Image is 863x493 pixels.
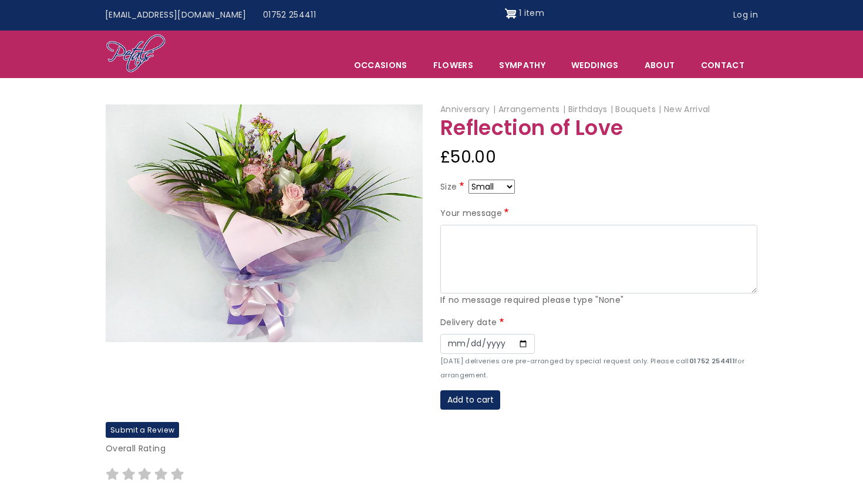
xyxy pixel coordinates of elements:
[440,180,466,194] label: Size
[487,53,558,77] a: Sympathy
[440,117,757,140] h1: Reflection of Love
[440,207,511,221] label: Your message
[725,4,766,26] a: Log in
[689,53,757,77] a: Contact
[559,53,631,77] span: Weddings
[421,53,486,77] a: Flowers
[505,4,517,23] img: Shopping cart
[440,143,757,171] div: £50.00
[440,103,495,115] span: Anniversary
[106,422,179,438] label: Submit a Review
[342,53,420,77] span: Occasions
[106,104,423,342] img: Reflection of Love
[255,4,324,26] a: 01752 254411
[440,316,506,330] label: Delivery date
[498,103,566,115] span: Arrangements
[615,103,661,115] span: Bouquets
[664,103,710,115] span: New Arrival
[505,4,544,23] a: Shopping cart 1 item
[440,293,757,308] div: If no message required please type "None"
[106,442,757,456] p: Overall Rating
[440,390,500,410] button: Add to cart
[440,356,744,380] small: [DATE] deliveries are pre-arranged by special request only. Please call for arrangement.
[632,53,687,77] a: About
[97,4,255,26] a: [EMAIL_ADDRESS][DOMAIN_NAME]
[106,33,166,75] img: Home
[519,7,544,19] span: 1 item
[568,103,613,115] span: Birthdays
[689,356,735,366] strong: 01752 254411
